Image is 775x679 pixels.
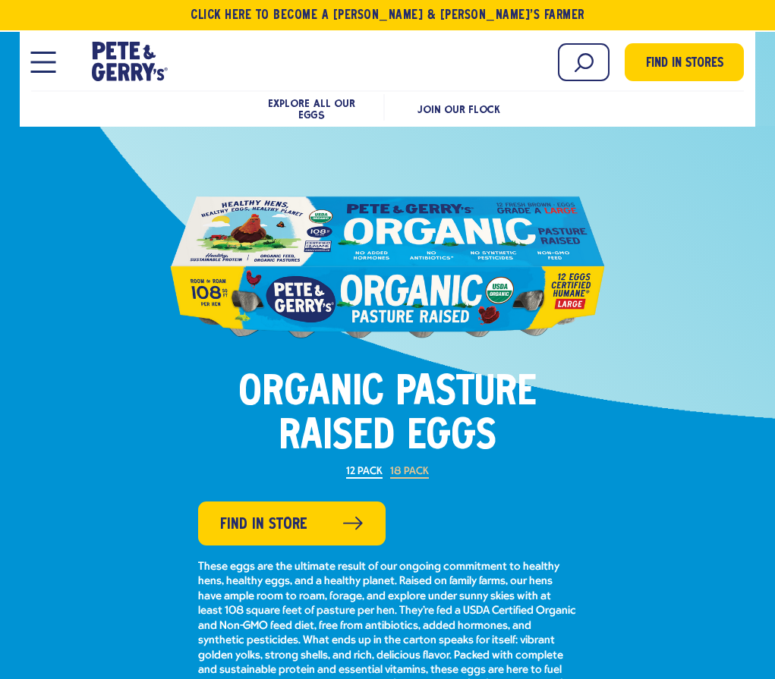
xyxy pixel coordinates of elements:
label: 18 Pack [390,467,429,479]
input: Search [558,43,610,81]
h1: Organic Pasture Raised Eggs [198,373,578,460]
button: Open Mobile Menu Modal Dialog [31,52,56,73]
nav: mobile product menu [31,90,745,123]
a: Join Our Flock [417,103,500,115]
span: Find in Store [220,513,307,536]
span: Find in Stores [646,54,723,74]
a: Explore All Our Eggs [268,97,354,121]
a: Find in Stores [625,43,744,81]
a: Find in Store [198,501,386,545]
label: 12 Pack [346,467,383,479]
